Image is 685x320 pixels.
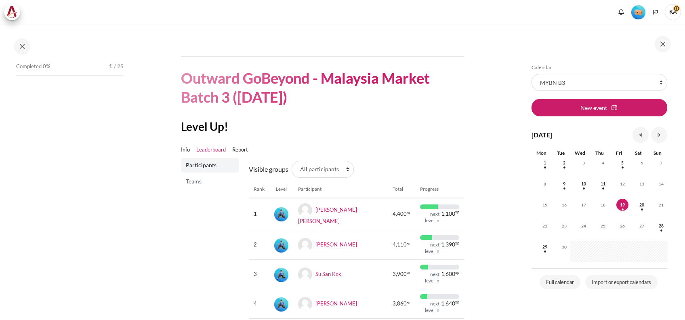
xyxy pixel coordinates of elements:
[616,178,628,190] span: 12
[539,241,551,253] span: 29
[539,220,551,232] span: 22
[388,181,415,198] th: Total
[636,199,648,211] span: 20
[539,178,551,190] span: 8
[181,69,464,107] h1: Outward GoBeyond - Malaysia Market Batch 3 ([DATE])
[420,211,439,224] div: next level in
[274,297,288,312] div: Level #3
[181,119,464,134] h2: Level Up!
[636,157,648,169] span: 6
[232,146,248,154] a: Report
[616,157,628,169] span: 5
[616,160,628,165] a: Friday, 5 September events
[16,63,50,71] span: Completed 0%
[407,272,410,274] span: xp
[597,157,609,169] span: 4
[109,63,112,71] span: 1
[536,150,546,156] span: Mon
[653,150,662,156] span: Sun
[631,5,645,19] img: Level #1
[636,178,648,190] span: 13
[181,174,239,189] a: Teams
[249,289,269,319] td: 4
[393,241,407,249] span: 4,110
[649,6,662,18] button: Languages
[631,4,645,19] div: Level #1
[420,301,439,314] div: next level in
[315,271,341,277] a: Su San Kok
[407,242,410,244] span: xp
[441,301,455,306] span: 1,640
[315,300,357,307] a: [PERSON_NAME]
[441,242,455,247] span: 1,390
[293,181,388,198] th: Participant
[393,270,407,278] span: 3,900
[616,199,628,211] span: 19
[532,130,552,140] h4: [DATE]
[441,211,455,217] span: 1,100
[595,150,604,156] span: Thu
[315,241,357,248] a: [PERSON_NAME]
[455,211,459,213] span: xp
[4,4,24,20] a: Architeck Architeck
[455,242,459,244] span: xp
[597,178,609,190] span: 11
[539,244,551,249] a: Monday, 29 September events
[532,64,667,71] h5: Calendar
[186,177,236,185] span: Teams
[539,160,551,165] a: Monday, 1 September events
[665,4,681,20] span: KA
[532,99,667,116] button: New event
[274,267,288,282] div: Level #3
[274,297,288,312] img: Level #3
[575,150,585,156] span: Wed
[558,157,570,169] span: 2
[415,181,464,198] th: Progress
[636,220,648,232] span: 27
[655,157,667,169] span: 7
[441,271,455,277] span: 1,600
[558,160,570,165] a: Tuesday, 2 September events
[539,157,551,169] span: 1
[393,300,407,308] span: 3,860
[585,275,658,290] a: Import or export calendars
[540,275,580,290] a: Full calendar
[420,242,439,255] div: next level in
[635,150,642,156] span: Sat
[578,199,590,211] span: 17
[420,271,439,284] div: next level in
[578,157,590,169] span: 3
[274,206,288,221] div: Level #3
[578,181,590,186] a: Wednesday, 10 September events
[539,199,551,211] span: 15
[6,6,18,18] img: Architeck
[393,210,407,218] span: 4,400
[557,150,565,156] span: Tue
[269,181,293,198] th: Level
[298,206,357,224] a: [PERSON_NAME] [PERSON_NAME]
[655,223,667,228] a: Sunday, 28 September events
[274,207,288,221] img: Level #3
[407,301,410,303] span: xp
[558,199,570,211] span: 16
[609,199,628,220] td: Today
[558,241,570,253] span: 30
[16,61,124,84] a: Completed 0% 1 / 25
[249,260,269,289] td: 3
[615,6,627,18] div: Show notification window with no new notifications
[616,150,622,156] span: Fri
[558,178,570,190] span: 9
[114,63,124,71] span: / 25
[274,268,288,282] img: Level #3
[274,238,288,253] img: Level #3
[597,220,609,232] span: 25
[181,158,239,173] a: Participants
[655,220,667,232] span: 28
[616,220,628,232] span: 26
[249,198,269,230] td: 1
[597,199,609,211] span: 18
[578,220,590,232] span: 24
[532,64,667,291] section: Blocks
[636,202,648,207] a: Saturday, 20 September events
[655,178,667,190] span: 14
